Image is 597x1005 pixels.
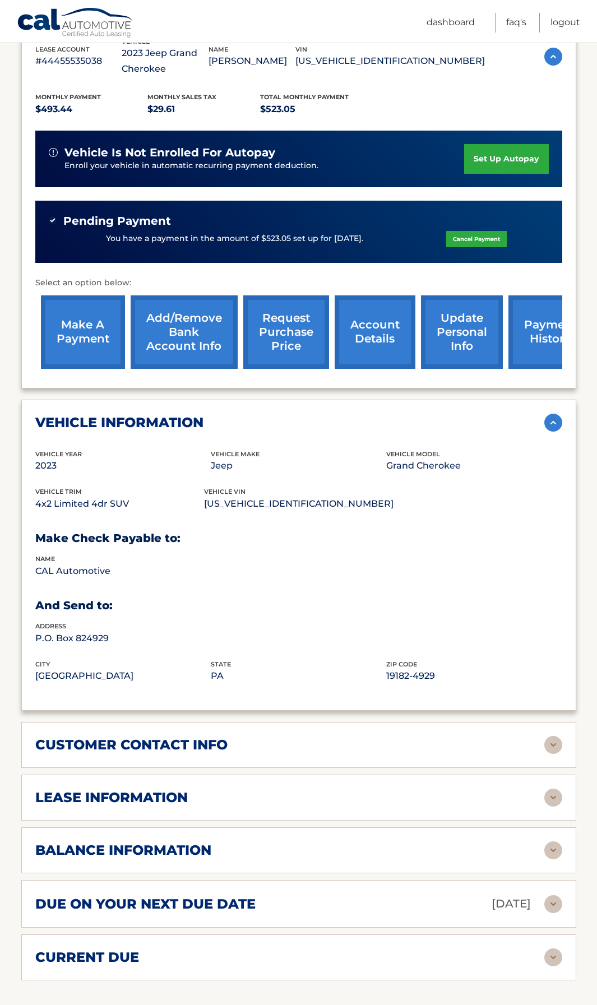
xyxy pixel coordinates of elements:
span: vin [295,45,307,53]
h3: And Send to: [35,599,562,613]
span: vehicle model [386,450,440,458]
p: $523.05 [260,101,373,117]
h2: lease information [35,789,188,806]
h3: Make Check Payable to: [35,531,562,545]
img: accordion-rest.svg [544,789,562,807]
a: Dashboard [427,13,475,33]
p: PA [211,668,386,684]
h2: balance information [35,842,211,859]
span: lease account [35,45,90,53]
p: P.O. Box 824929 [35,631,211,646]
h2: vehicle information [35,414,203,431]
p: $493.44 [35,101,148,117]
a: make a payment [41,295,125,369]
span: name [35,555,55,563]
p: [PERSON_NAME] [209,53,295,69]
span: vehicle Year [35,450,82,458]
p: [GEOGRAPHIC_DATA] [35,668,211,684]
img: alert-white.svg [49,148,58,157]
span: Monthly sales Tax [147,93,216,101]
a: set up autopay [464,144,548,174]
span: Total Monthly Payment [260,93,349,101]
span: vehicle is not enrolled for autopay [64,146,275,160]
p: CAL Automotive [35,563,211,579]
p: Select an option below: [35,276,562,290]
span: zip code [386,660,417,668]
p: Jeep [211,458,386,474]
a: request purchase price [243,295,329,369]
a: Cancel Payment [446,231,507,247]
span: name [209,45,228,53]
p: Grand Cherokee [386,458,562,474]
span: vehicle trim [35,488,82,495]
a: Cal Automotive [17,7,135,40]
p: Enroll your vehicle in automatic recurring payment deduction. [64,160,465,172]
p: [US_VEHICLE_IDENTIFICATION_NUMBER] [295,53,485,69]
a: update personal info [421,295,503,369]
span: state [211,660,231,668]
p: 4x2 Limited 4dr SUV [35,496,204,512]
p: You have a payment in the amount of $523.05 set up for [DATE]. [106,233,363,245]
img: accordion-rest.svg [544,895,562,913]
span: address [35,622,66,630]
p: [DATE] [492,894,531,914]
p: 19182-4929 [386,668,562,684]
img: accordion-rest.svg [544,736,562,754]
a: payment history [508,295,593,369]
img: accordion-rest.svg [544,948,562,966]
a: account details [335,295,415,369]
p: 2023 Jeep Grand Cherokee [122,45,209,77]
h2: customer contact info [35,737,228,753]
p: $29.61 [147,101,260,117]
a: Add/Remove bank account info [131,295,238,369]
img: accordion-active.svg [544,48,562,66]
img: accordion-rest.svg [544,841,562,859]
a: FAQ's [506,13,526,33]
p: #44455535038 [35,53,122,69]
span: city [35,660,50,668]
p: [US_VEHICLE_IDENTIFICATION_NUMBER] [204,496,394,512]
span: Monthly Payment [35,93,101,101]
span: vehicle vin [204,488,246,495]
h2: current due [35,949,139,966]
span: Pending Payment [63,214,171,228]
img: accordion-active.svg [544,414,562,432]
p: 2023 [35,458,211,474]
img: check-green.svg [49,216,57,224]
a: Logout [550,13,580,33]
span: vehicle make [211,450,260,458]
h2: due on your next due date [35,896,256,913]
